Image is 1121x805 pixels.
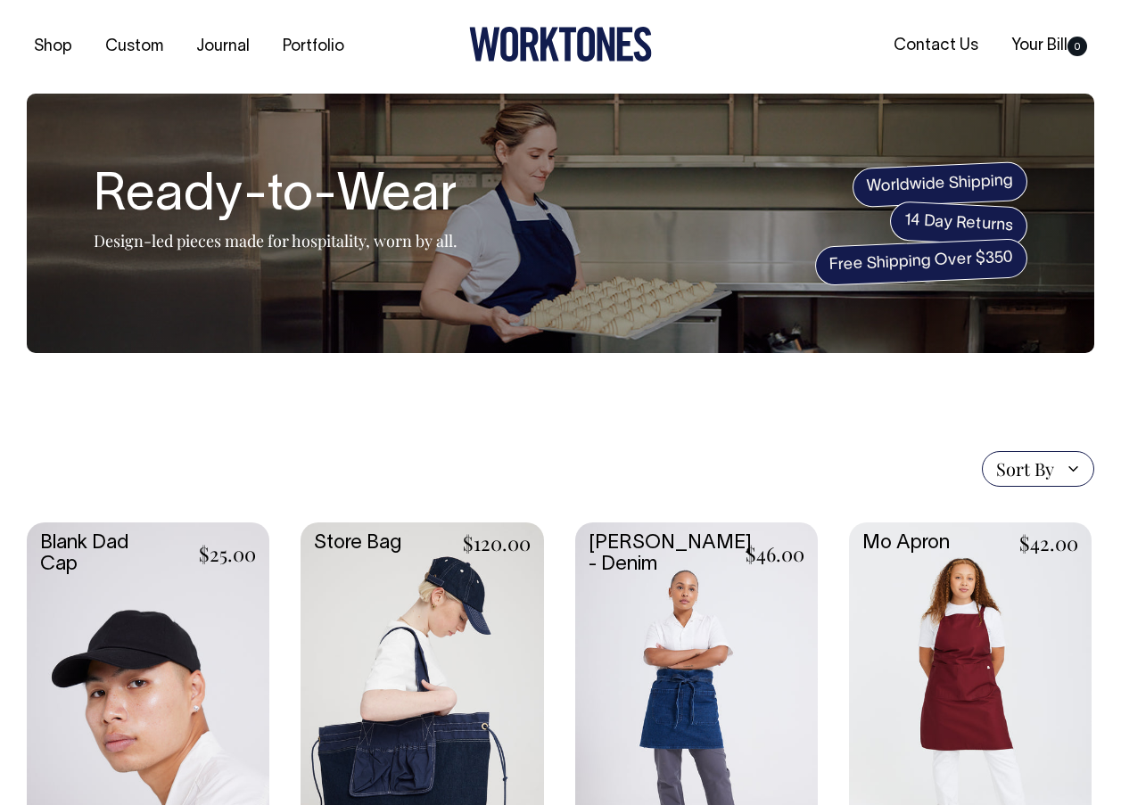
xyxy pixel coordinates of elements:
[814,238,1028,286] span: Free Shipping Over $350
[27,32,79,62] a: Shop
[276,32,351,62] a: Portfolio
[996,458,1054,480] span: Sort By
[889,201,1028,247] span: 14 Day Returns
[1067,37,1087,56] span: 0
[94,230,457,251] p: Design-led pieces made for hospitality, worn by all.
[94,168,457,226] h1: Ready-to-Wear
[1004,31,1094,61] a: Your Bill0
[852,161,1028,208] span: Worldwide Shipping
[886,31,985,61] a: Contact Us
[98,32,170,62] a: Custom
[189,32,257,62] a: Journal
